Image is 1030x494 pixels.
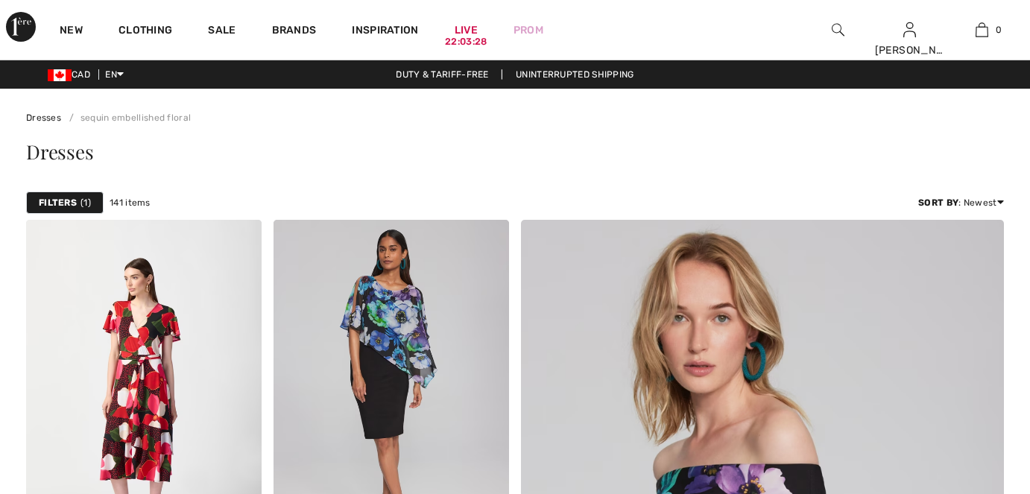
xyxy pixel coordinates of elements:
strong: Filters [39,196,77,209]
iframe: Opens a widget where you can chat to one of our agents [935,382,1015,419]
a: sequin embellished floral [63,113,191,123]
a: Dresses [26,113,61,123]
span: 1 [80,196,91,209]
span: CAD [48,69,96,80]
a: Prom [514,22,543,38]
a: Sale [208,24,236,39]
img: My Info [903,21,916,39]
a: Sign In [903,22,916,37]
strong: Sort By [918,197,958,208]
span: Inspiration [352,24,418,39]
a: Brands [272,24,317,39]
span: Dresses [26,139,93,165]
div: [PERSON_NAME] [875,42,946,58]
img: My Bag [976,21,988,39]
a: 0 [947,21,1017,39]
a: Live22:03:28 [455,22,478,38]
a: New [60,24,83,39]
div: : Newest [918,196,1004,209]
img: 1ère Avenue [6,12,36,42]
span: 141 items [110,196,151,209]
div: 22:03:28 [445,35,487,49]
span: 0 [996,23,1002,37]
img: search the website [832,21,844,39]
span: EN [105,69,124,80]
img: Canadian Dollar [48,69,72,81]
a: Clothing [119,24,172,39]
